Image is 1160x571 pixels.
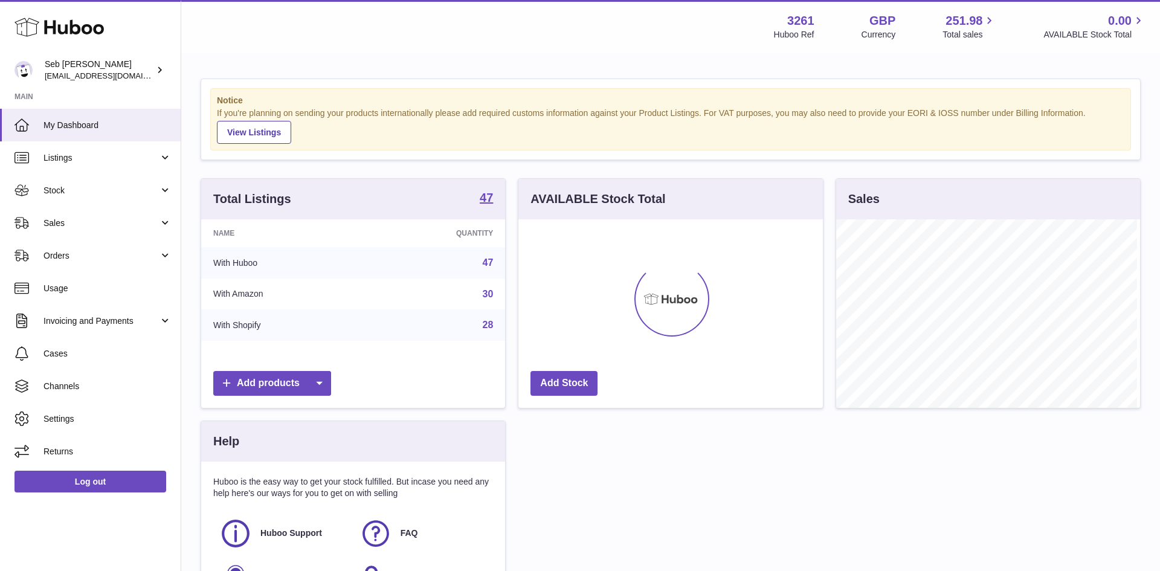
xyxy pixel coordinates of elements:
span: Channels [43,381,172,392]
span: Stock [43,185,159,196]
span: Cases [43,348,172,360]
span: Returns [43,446,172,457]
span: [EMAIL_ADDRESS][DOMAIN_NAME] [45,71,178,80]
span: Huboo Support [260,527,322,539]
a: 28 [483,320,494,330]
span: Sales [43,218,159,229]
span: Settings [43,413,172,425]
h3: Total Listings [213,191,291,207]
strong: 3261 [787,13,814,29]
div: Seb [PERSON_NAME] [45,59,153,82]
span: Usage [43,283,172,294]
span: My Dashboard [43,120,172,131]
span: AVAILABLE Stock Total [1043,29,1145,40]
th: Quantity [367,219,505,247]
strong: GBP [869,13,895,29]
a: View Listings [217,121,291,144]
div: Currency [862,29,896,40]
span: FAQ [401,527,418,539]
a: 47 [480,192,493,206]
img: internalAdmin-3261@internal.huboo.com [14,61,33,79]
span: 0.00 [1108,13,1132,29]
span: 251.98 [946,13,982,29]
a: Add products [213,371,331,396]
th: Name [201,219,367,247]
h3: Help [213,433,239,450]
td: With Amazon [201,279,367,310]
a: Log out [14,471,166,492]
td: With Huboo [201,247,367,279]
a: Add Stock [530,371,598,396]
a: 0.00 AVAILABLE Stock Total [1043,13,1145,40]
p: Huboo is the easy way to get your stock fulfilled. But incase you need any help here's our ways f... [213,476,493,499]
a: 30 [483,289,494,299]
a: FAQ [359,517,488,550]
strong: 47 [480,192,493,204]
td: With Shopify [201,309,367,341]
strong: Notice [217,95,1124,106]
span: Orders [43,250,159,262]
a: 47 [483,257,494,268]
div: Huboo Ref [774,29,814,40]
span: Listings [43,152,159,164]
a: Huboo Support [219,517,347,550]
div: If you're planning on sending your products internationally please add required customs informati... [217,108,1124,144]
span: Total sales [942,29,996,40]
h3: AVAILABLE Stock Total [530,191,665,207]
span: Invoicing and Payments [43,315,159,327]
a: 251.98 Total sales [942,13,996,40]
h3: Sales [848,191,880,207]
